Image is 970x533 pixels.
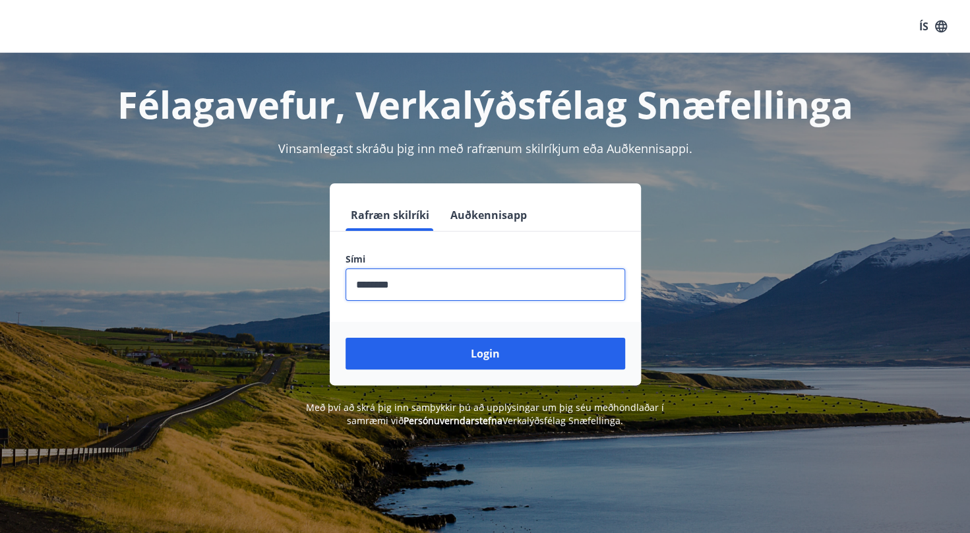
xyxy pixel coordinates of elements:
label: Sími [346,253,625,266]
span: Vinsamlegast skráðu þig inn með rafrænum skilríkjum eða Auðkennisappi. [278,141,692,156]
button: Login [346,338,625,369]
button: Auðkennisapp [445,199,532,231]
h1: Félagavefur, Verkalýðsfélag Snæfellinga [26,79,944,129]
a: Persónuverndarstefna [404,414,502,427]
span: Með því að skrá þig inn samþykkir þú að upplýsingar um þig séu meðhöndlaðar í samræmi við Verkalý... [306,401,664,427]
button: ÍS [912,15,954,38]
button: Rafræn skilríki [346,199,435,231]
